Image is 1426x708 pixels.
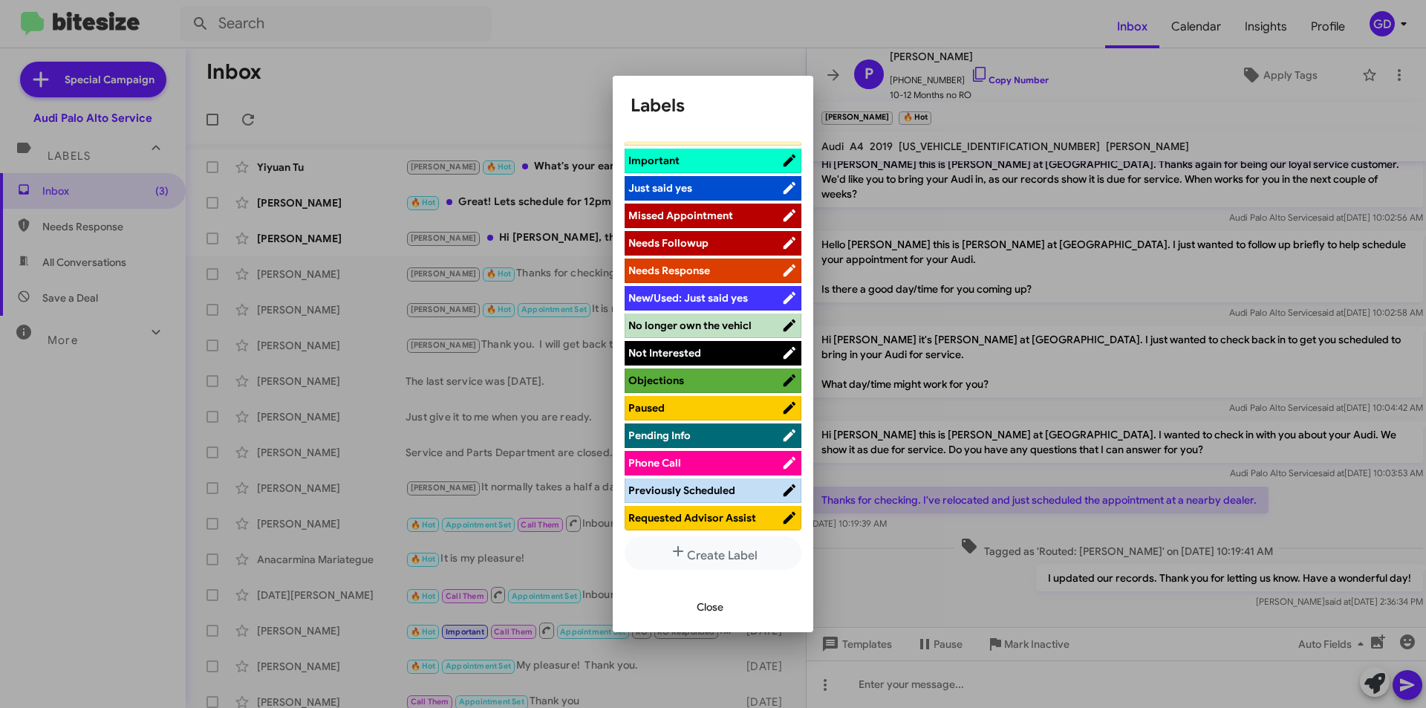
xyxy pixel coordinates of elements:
span: Just said yes [628,181,692,195]
span: Paused [628,401,665,415]
span: Needs Response [628,264,710,277]
span: No longer own the vehicl [628,319,752,332]
span: Phone Call [628,456,681,470]
span: Previously Scheduled [628,484,735,497]
span: Needs Followup [628,236,709,250]
span: Missed Appointment [628,209,733,222]
button: Create Label [625,536,801,570]
span: Close [697,594,723,620]
span: New/Used: Just said yes [628,291,748,305]
button: Close [685,594,735,620]
span: Objections [628,374,684,387]
span: Pending Info [628,429,691,442]
span: Requested Advisor Assist [628,511,756,524]
h1: Labels [631,94,795,117]
span: Not Interested [628,346,701,360]
span: Important [628,154,680,167]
